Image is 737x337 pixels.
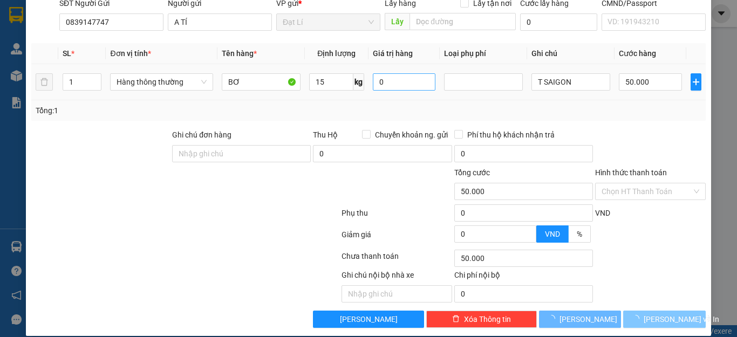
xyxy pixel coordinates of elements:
[36,105,285,116] div: Tổng: 1
[342,285,452,302] input: Nhập ghi chú
[317,49,356,58] span: Định lượng
[527,43,615,64] th: Ghi chú
[222,73,301,91] input: VD: Bàn, Ghế
[172,130,231,139] label: Ghi chú đơn hàng
[110,49,151,58] span: Đơn vị tính
[222,49,257,58] span: Tên hàng
[452,315,460,324] span: delete
[577,230,582,238] span: %
[36,73,53,91] button: delete
[373,73,436,91] input: 0
[353,73,364,91] span: kg
[340,229,453,247] div: Giảm giá
[454,269,593,285] div: Chi phí nội bộ
[340,313,398,325] span: [PERSON_NAME]
[426,311,537,328] button: deleteXóa Thông tin
[63,49,71,58] span: SL
[340,207,453,226] div: Phụ thu
[623,311,706,328] button: [PERSON_NAME] và In
[595,168,667,177] label: Hình thức thanh toán
[342,269,452,285] div: Ghi chú nội bộ nhà xe
[595,209,610,217] span: VND
[559,313,617,325] span: [PERSON_NAME]
[172,145,311,162] input: Ghi chú đơn hàng
[545,230,560,238] span: VND
[283,14,374,30] span: Đạt Lí
[632,315,644,322] span: loading
[463,129,559,141] span: Phí thu hộ khách nhận trả
[117,74,206,90] span: Hàng thông thường
[539,311,622,328] button: [PERSON_NAME]
[531,73,610,91] input: Ghi Chú
[454,168,490,177] span: Tổng cước
[520,13,597,31] input: Cước lấy hàng
[385,13,410,30] span: Lấy
[313,130,338,139] span: Thu Hộ
[691,73,701,91] button: plus
[548,315,559,322] span: loading
[619,49,656,58] span: Cước hàng
[371,129,452,141] span: Chuyển khoản ng. gửi
[340,250,453,269] div: Chưa thanh toán
[644,313,719,325] span: [PERSON_NAME] và In
[440,43,527,64] th: Loại phụ phí
[691,78,701,86] span: plus
[464,313,511,325] span: Xóa Thông tin
[373,49,413,58] span: Giá trị hàng
[410,13,516,30] input: Dọc đường
[313,311,424,328] button: [PERSON_NAME]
